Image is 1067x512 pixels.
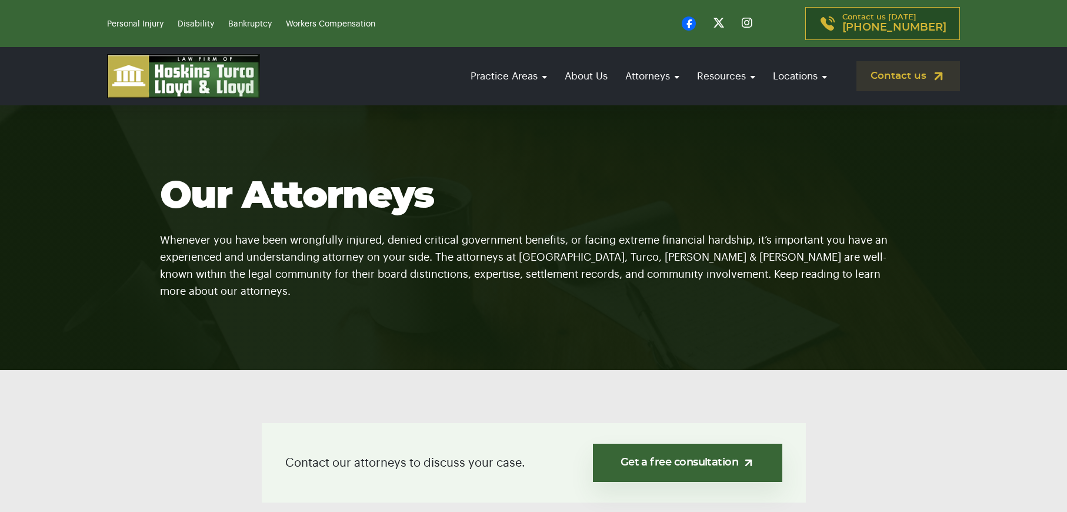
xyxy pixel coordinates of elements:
p: Whenever you have been wrongfully injured, denied critical government benefits, or facing extreme... [160,217,907,300]
a: Practice Areas [465,59,553,93]
p: Contact us [DATE] [842,14,946,34]
span: [PHONE_NUMBER] [842,22,946,34]
a: Disability [178,20,214,28]
a: About Us [559,59,613,93]
a: Get a free consultation [593,444,782,482]
a: Contact us [856,61,960,91]
a: Contact us [DATE][PHONE_NUMBER] [805,7,960,40]
h1: Our Attorneys [160,176,907,217]
a: Resources [691,59,761,93]
a: Personal Injury [107,20,164,28]
img: arrow-up-right-light.svg [742,457,755,469]
a: Workers Compensation [286,20,375,28]
a: Locations [767,59,833,93]
img: logo [107,54,260,98]
a: Attorneys [619,59,685,93]
a: Bankruptcy [228,20,272,28]
div: Contact our attorneys to discuss your case. [262,423,806,503]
